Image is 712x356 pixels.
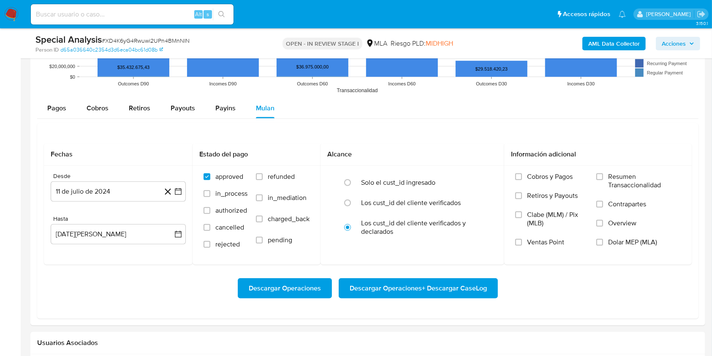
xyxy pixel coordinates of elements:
[195,10,202,18] span: Alt
[37,339,698,347] h2: Usuarios Asociados
[619,11,626,18] a: Notificaciones
[646,10,694,18] p: julieta.rodriguez@mercadolibre.com
[102,36,190,45] span: # XD4K6yG4Rwuwi2UPn4BMnNlN
[366,39,387,48] div: MLA
[60,46,163,54] a: d65a036640c2354d3d6eca04bc61d08b
[283,38,362,49] p: OPEN - IN REVIEW STAGE I
[207,10,209,18] span: s
[588,37,640,50] b: AML Data Collector
[697,10,706,19] a: Salir
[31,9,234,20] input: Buscar usuario o caso...
[391,39,453,48] span: Riesgo PLD:
[35,46,59,54] b: Person ID
[213,8,230,20] button: search-icon
[582,37,646,50] button: AML Data Collector
[662,37,686,50] span: Acciones
[563,10,610,19] span: Accesos rápidos
[35,33,102,46] b: Special Analysis
[426,38,453,48] span: MIDHIGH
[696,20,708,27] span: 3.150.1
[656,37,700,50] button: Acciones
